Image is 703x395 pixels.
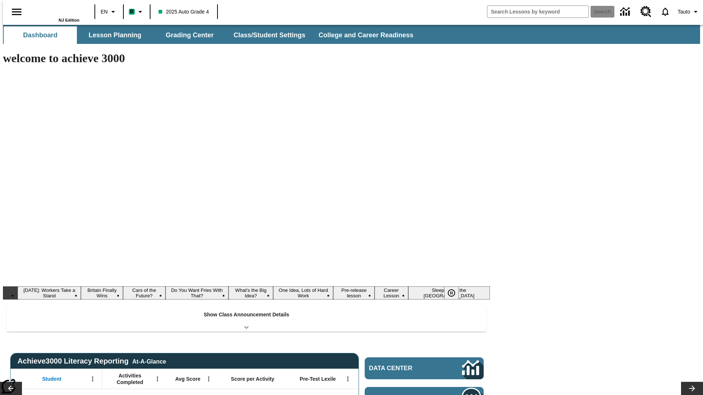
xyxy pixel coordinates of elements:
a: Home [32,3,79,18]
div: Home [32,3,79,22]
a: Data Center [365,357,484,379]
button: Lesson Planning [78,26,152,44]
button: Slide 1 Labor Day: Workers Take a Stand [18,286,81,300]
button: Slide 3 Cars of the Future? [123,286,165,300]
span: Data Center [369,365,438,372]
span: EN [101,8,108,16]
button: Slide 9 Sleepless in the Animal Kingdom [408,286,490,300]
span: 2025 Auto Grade 4 [159,8,209,16]
p: Show Class Announcement Details [204,311,289,319]
span: Pre-Test Lexile [300,376,336,382]
button: Dashboard [4,26,77,44]
button: Slide 4 Do You Want Fries With That? [165,286,228,300]
a: Notifications [656,2,675,21]
span: Achieve3000 Literacy Reporting [18,357,166,365]
input: search field [487,6,588,18]
button: Grading Center [153,26,226,44]
div: SubNavbar [3,26,420,44]
span: Score per Activity [231,376,275,382]
button: Boost Class color is mint green. Change class color [126,5,148,18]
div: At-A-Glance [132,357,166,365]
button: Open Menu [87,373,98,384]
a: Resource Center, Will open in new tab [636,2,656,22]
span: Tauto [678,8,690,16]
button: Slide 6 One Idea, Lots of Hard Work [273,286,333,300]
button: Lesson carousel, Next [681,382,703,395]
span: NJ Edition [59,18,79,22]
div: Pause [444,286,466,300]
button: Slide 8 Career Lesson [375,286,408,300]
button: Open side menu [6,1,27,23]
button: Open Menu [342,373,353,384]
button: Slide 7 Pre-release lesson [333,286,375,300]
button: Open Menu [203,373,214,384]
button: Slide 2 Britain Finally Wins [81,286,123,300]
h1: welcome to achieve 3000 [3,52,490,65]
span: Avg Score [175,376,200,382]
span: Activities Completed [106,372,154,385]
button: Language: EN, Select a language [97,5,121,18]
button: Open Menu [152,373,163,384]
button: Class/Student Settings [228,26,311,44]
span: B [130,7,134,16]
button: Slide 5 What's the Big Idea? [228,286,274,300]
button: Profile/Settings [675,5,703,18]
div: Show Class Announcement Details [7,306,486,332]
button: Pause [444,286,459,300]
div: SubNavbar [3,25,700,44]
a: Data Center [616,2,636,22]
span: Student [42,376,61,382]
button: College and Career Readiness [313,26,419,44]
